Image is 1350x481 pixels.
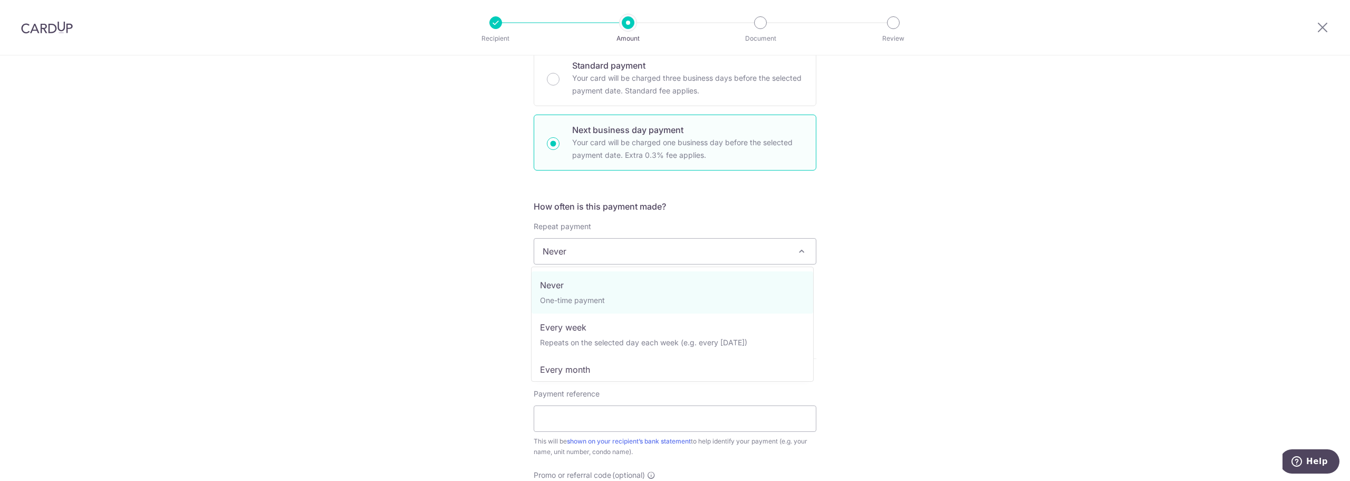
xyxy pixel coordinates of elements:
[540,338,747,347] small: Repeats on the selected day each week (e.g. every [DATE])
[572,136,803,162] p: Your card will be charged one business day before the selected payment date. Extra 0.3% fee applies.
[572,124,803,136] p: Next business day payment
[540,363,805,376] p: Every month
[854,33,932,44] p: Review
[589,33,667,44] p: Amount
[21,21,73,34] img: CardUp
[612,470,645,480] span: (optional)
[534,239,816,264] span: Never
[534,470,611,480] span: Promo or referral code
[1282,449,1339,476] iframe: Opens a widget where you can find more information
[572,72,803,97] p: Your card will be charged three business days before the selected payment date. Standard fee appl...
[721,33,799,44] p: Document
[540,296,605,305] small: One-time payment
[534,200,816,213] h5: How often is this payment made?
[567,437,691,445] a: shown on your recipient’s bank statement
[540,321,805,334] p: Every week
[572,59,803,72] p: Standard payment
[534,389,600,399] span: Payment reference
[540,279,805,291] p: Never
[534,436,816,457] div: This will be to help identify your payment (e.g. your name, unit number, condo name).
[457,33,535,44] p: Recipient
[534,221,591,232] label: Repeat payment
[534,238,816,265] span: Never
